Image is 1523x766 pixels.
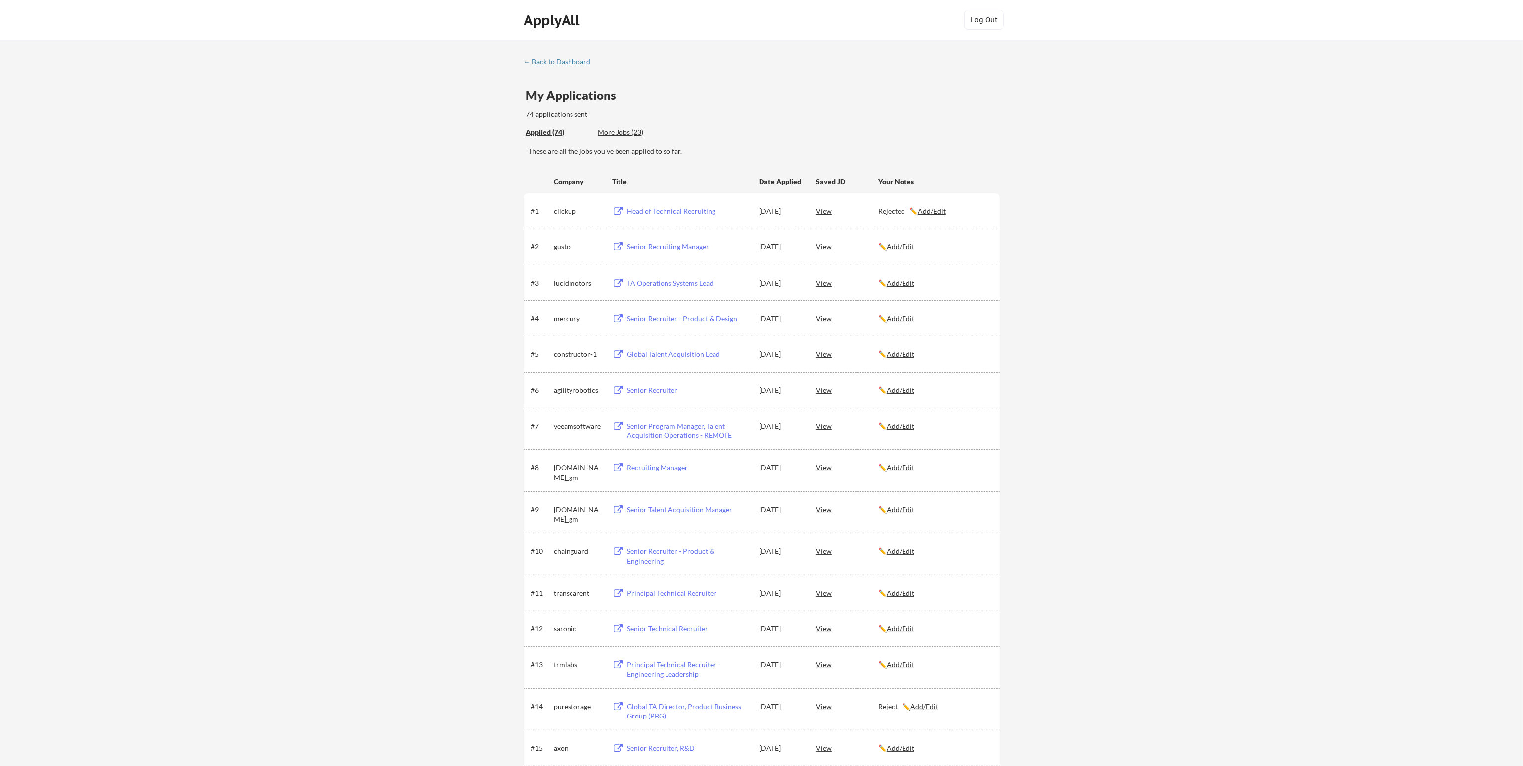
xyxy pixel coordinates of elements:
[759,546,803,556] div: [DATE]
[627,385,750,395] div: Senior Recruiter
[759,349,803,359] div: [DATE]
[531,242,550,252] div: #2
[887,624,914,633] u: Add/Edit
[627,278,750,288] div: TA Operations Systems Lead
[554,278,603,288] div: lucidmotors
[554,177,603,187] div: Company
[627,242,750,252] div: Senior Recruiting Manager
[528,146,1000,156] div: These are all the jobs you've been applied to so far.
[531,588,550,598] div: #11
[816,417,878,434] div: View
[554,505,603,524] div: [DOMAIN_NAME]_gm
[627,463,750,473] div: Recruiting Manager
[878,463,991,473] div: ✏️
[526,109,717,119] div: 74 applications sent
[887,463,914,472] u: Add/Edit
[887,660,914,669] u: Add/Edit
[627,349,750,359] div: Global Talent Acquisition Lead
[816,655,878,673] div: View
[531,421,550,431] div: #7
[887,314,914,323] u: Add/Edit
[878,505,991,515] div: ✏️
[878,660,991,670] div: ✏️
[878,206,991,216] div: Rejected ✏️
[759,624,803,634] div: [DATE]
[627,588,750,598] div: Principal Technical Recruiter
[887,350,914,358] u: Add/Edit
[531,206,550,216] div: #1
[887,547,914,555] u: Add/Edit
[759,421,803,431] div: [DATE]
[759,314,803,324] div: [DATE]
[524,58,598,65] div: ← Back to Dashboard
[526,90,624,101] div: My Applications
[554,660,603,670] div: trmlabs
[816,172,878,190] div: Saved JD
[554,349,603,359] div: constructor-1
[526,127,590,137] div: Applied (74)
[524,12,582,29] div: ApplyAll
[554,242,603,252] div: gusto
[531,624,550,634] div: #12
[878,314,991,324] div: ✏️
[598,127,670,138] div: These are job applications we think you'd be a good fit for, but couldn't apply you to automatica...
[878,743,991,753] div: ✏️
[627,206,750,216] div: Head of Technical Recruiting
[554,314,603,324] div: mercury
[531,314,550,324] div: #4
[910,702,938,711] u: Add/Edit
[887,505,914,514] u: Add/Edit
[964,10,1004,30] button: Log Out
[759,702,803,712] div: [DATE]
[878,421,991,431] div: ✏️
[816,274,878,291] div: View
[759,660,803,670] div: [DATE]
[816,500,878,518] div: View
[816,697,878,715] div: View
[531,505,550,515] div: #9
[816,620,878,637] div: View
[554,463,603,482] div: [DOMAIN_NAME]_gm
[531,385,550,395] div: #6
[531,546,550,556] div: #10
[878,624,991,634] div: ✏️
[759,588,803,598] div: [DATE]
[759,505,803,515] div: [DATE]
[554,702,603,712] div: purestorage
[878,177,991,187] div: Your Notes
[554,385,603,395] div: agilityrobotics
[554,743,603,753] div: axon
[554,588,603,598] div: transcarent
[918,207,946,215] u: Add/Edit
[554,624,603,634] div: saronic
[816,238,878,255] div: View
[531,349,550,359] div: #5
[816,542,878,560] div: View
[887,386,914,394] u: Add/Edit
[816,309,878,327] div: View
[531,702,550,712] div: #14
[816,345,878,363] div: View
[878,278,991,288] div: ✏️
[627,505,750,515] div: Senior Talent Acquisition Manager
[554,546,603,556] div: chainguard
[627,743,750,753] div: Senior Recruiter, R&D
[887,589,914,597] u: Add/Edit
[816,739,878,757] div: View
[878,242,991,252] div: ✏️
[598,127,670,137] div: More Jobs (23)
[524,58,598,68] a: ← Back to Dashboard
[878,385,991,395] div: ✏️
[887,279,914,287] u: Add/Edit
[759,743,803,753] div: [DATE]
[554,421,603,431] div: veeamsoftware
[627,546,750,566] div: Senior Recruiter - Product & Engineering
[759,177,803,187] div: Date Applied
[627,314,750,324] div: Senior Recruiter - Product & Design
[554,206,603,216] div: clickup
[627,421,750,440] div: Senior Program Manager, Talent Acquisition Operations - REMOTE
[816,381,878,399] div: View
[531,743,550,753] div: #15
[878,702,991,712] div: Reject ✏️
[531,278,550,288] div: #3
